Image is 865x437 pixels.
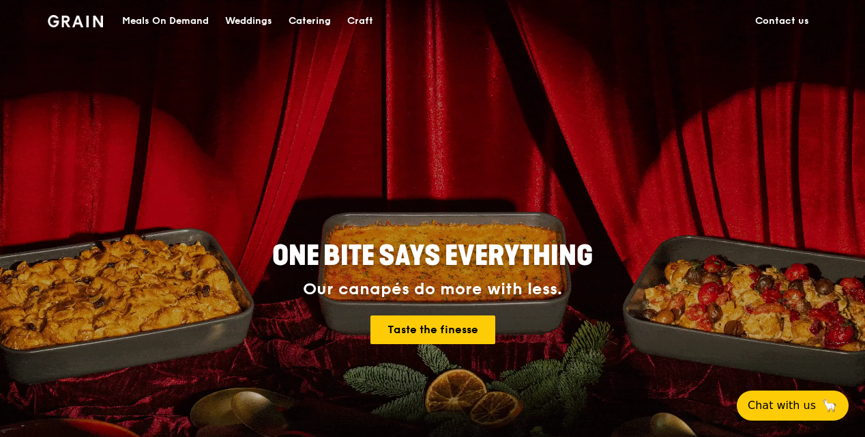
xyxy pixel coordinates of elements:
img: Grain [48,15,103,27]
a: Taste the finesse [370,315,495,344]
div: Craft [347,1,373,42]
div: Meals On Demand [122,1,209,42]
div: Weddings [225,1,272,42]
div: Catering [289,1,331,42]
a: Contact us [747,1,817,42]
a: Weddings [217,1,280,42]
a: Craft [339,1,381,42]
button: Chat with us🦙 [737,391,849,421]
span: 🦙 [821,397,838,414]
span: Chat with us [748,397,816,414]
a: Catering [280,1,339,42]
